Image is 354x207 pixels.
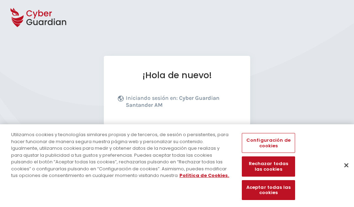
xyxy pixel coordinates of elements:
div: Utilizamos cookies y tecnologías similares propias y de terceros, de sesión o persistentes, para ... [11,131,231,179]
h1: ¡Hola de nuevo! [118,70,236,81]
button: Aceptar todas las cookies [242,180,295,200]
b: Cyber Guardian Santander AM [126,95,220,108]
a: Más información sobre su privacidad, se abre en una nueva pestaña [179,172,229,179]
p: Iniciando sesión en: [126,95,234,112]
button: Rechazar todas las cookies [242,157,295,177]
button: Configuración de cookies [242,133,295,153]
button: Cerrar [339,157,354,173]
